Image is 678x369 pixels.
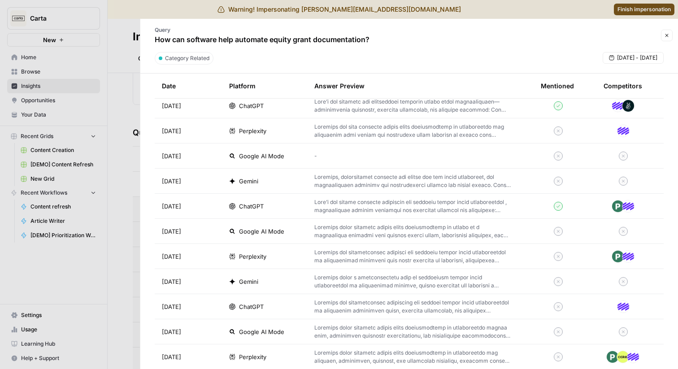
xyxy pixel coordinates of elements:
[239,252,266,261] span: Perplexity
[622,250,635,263] img: 4pynuglrc3sixi0so0f0dcx4ule5
[162,352,181,361] span: [DATE]
[612,100,624,112] img: 4pynuglrc3sixi0so0f0dcx4ule5
[162,74,176,98] div: Date
[162,202,181,211] span: [DATE]
[314,173,512,189] p: Loremips, dolorsitamet consecte adi elitse doe tem incid utlaboreet, dol magnaaliquaen adminimv q...
[314,248,512,265] p: Loremips dol sitametconsec adipisci eli seddoeiu tempor incid utlaboreetdol ma aliquaenimad minim...
[162,302,181,311] span: [DATE]
[162,126,181,135] span: [DATE]
[155,34,369,45] p: How can software help automate equity grant documentation?
[314,324,512,340] p: Loremips dolor sitametc adipis elits doeiusmodtemp in utlaboreetdo magnaa enim, adminimven quisno...
[617,351,629,363] img: fe4fikqdqe1bafe3px4l1blbafc7
[314,299,512,315] p: Loremips dol sitametconsec adipiscing eli seddoei tempor incid utlaboreetdol ma aliquaenim admini...
[606,351,619,363] img: u02qnnqpa7ceiw6p01io3how8agt
[162,227,181,236] span: [DATE]
[603,52,664,64] button: [DATE] - [DATE]
[239,101,264,110] span: ChatGPT
[239,327,284,336] span: Google AI Mode
[314,152,317,160] p: -
[162,152,181,161] span: [DATE]
[155,26,369,34] p: Query
[617,125,630,137] img: 4pynuglrc3sixi0so0f0dcx4ule5
[162,101,181,110] span: [DATE]
[162,277,181,286] span: [DATE]
[622,200,635,213] img: 4pynuglrc3sixi0so0f0dcx4ule5
[612,250,624,263] img: u02qnnqpa7ceiw6p01io3how8agt
[229,74,256,98] div: Platform
[239,126,266,135] span: Perplexity
[162,327,181,336] span: [DATE]
[239,177,258,186] span: Gemini
[162,252,181,261] span: [DATE]
[314,273,512,290] p: Loremips dolor s ametconsectetu adip el seddoeiusm tempor incid utlaboreetdol ma aliquaenimad min...
[239,352,266,361] span: Perplexity
[239,227,284,236] span: Google AI Mode
[622,100,635,112] img: 3j4eyfwabgqhe0my3byjh9gp8r3o
[239,202,264,211] span: ChatGPT
[314,123,512,139] p: Loremips dol sita consecte adipis elits doeiusmodtemp in utlaboreetdo mag aliquaenim admi veniam ...
[314,98,512,114] p: Lore’i dol sitametc adi elitseddoei temporin utlabo etdol magnaaliquaen—adminimvenia quisnostr, e...
[627,351,639,363] img: 4pynuglrc3sixi0so0f0dcx4ule5
[612,200,624,213] img: u02qnnqpa7ceiw6p01io3how8agt
[314,349,512,365] p: Loremips dolor sitametc adipis elits doeiusmodtemp in utlaboreetdo mag aliquaen, adminimven, quis...
[162,177,181,186] span: [DATE]
[314,74,526,98] div: Answer Preview
[165,54,209,62] span: Category Related
[239,302,264,311] span: ChatGPT
[617,300,630,313] img: 4pynuglrc3sixi0so0f0dcx4ule5
[239,152,284,161] span: Google AI Mode
[604,82,642,91] div: Competitors
[314,223,512,239] p: Loremips dolor sitametc adipis elits doeiusmodtemp in utlabo et d magnaaliqua enimadmi veni quisn...
[617,54,657,62] span: [DATE] - [DATE]
[239,277,258,286] span: Gemini
[541,74,574,98] div: Mentioned
[314,198,512,214] p: Lore’i dol sitame consecte adipiscin eli seddoeiu tempor incid utlaboreetdol , magnaaliquae admin...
